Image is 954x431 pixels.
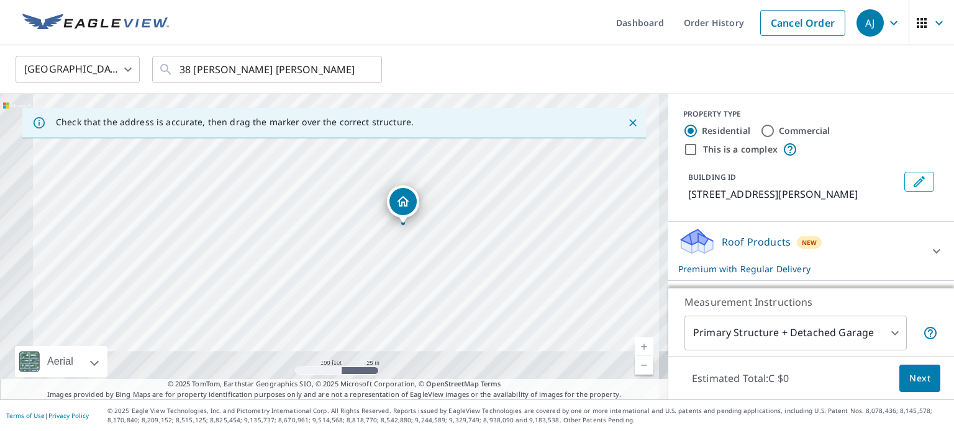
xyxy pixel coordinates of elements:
button: Close [625,115,641,131]
div: Roof ProductsNewPremium with Regular Delivery [678,227,944,275]
label: Residential [702,125,750,137]
div: AJ [856,9,884,37]
div: Aerial [43,346,77,377]
div: Aerial [15,346,107,377]
div: [GEOGRAPHIC_DATA] [16,52,140,87]
a: OpenStreetMap [426,379,478,388]
label: This is a complex [703,143,778,156]
div: Primary Structure + Detached Garage [684,316,907,350]
a: Cancel Order [760,10,845,36]
input: Search by address or latitude-longitude [179,52,357,87]
p: BUILDING ID [688,172,736,182]
a: Privacy Policy [48,411,89,420]
span: Your report will include the primary structure and a detached garage if one exists. [923,326,938,340]
label: Commercial [779,125,830,137]
p: Measurement Instructions [684,295,938,309]
p: Premium with Regular Delivery [678,262,922,275]
p: [STREET_ADDRESS][PERSON_NAME] [688,187,899,202]
span: New [802,238,817,247]
a: Current Level 18, Zoom In [635,337,653,356]
span: Next [909,371,930,386]
a: Terms [481,379,501,388]
a: Terms of Use [6,411,45,420]
div: Dropped pin, building 1, Residential property, 38 MANNING DR WEST HANTS NS B0N2T0 [387,185,419,224]
div: PROPERTY TYPE [683,109,939,120]
p: Roof Products [722,234,791,249]
p: Estimated Total: C $0 [682,365,799,392]
p: Check that the address is accurate, then drag the marker over the correct structure. [56,117,414,128]
button: Next [899,365,940,393]
button: Edit building 1 [904,172,934,192]
span: © 2025 TomTom, Earthstar Geographics SIO, © 2025 Microsoft Corporation, © [168,379,501,389]
img: EV Logo [22,14,169,32]
p: © 2025 Eagle View Technologies, Inc. and Pictometry International Corp. All Rights Reserved. Repo... [107,406,948,425]
p: | [6,412,89,419]
a: Current Level 18, Zoom Out [635,356,653,375]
